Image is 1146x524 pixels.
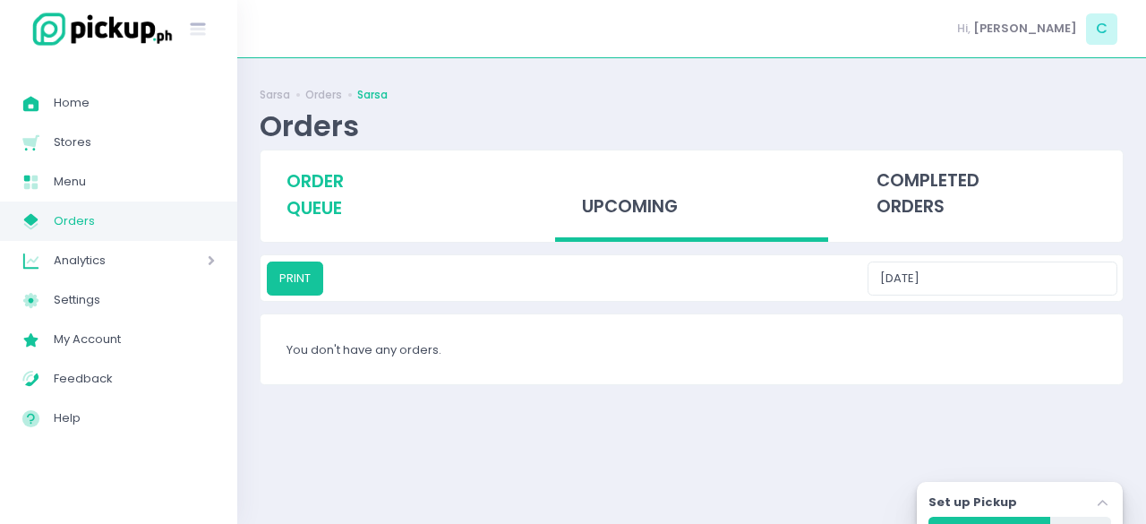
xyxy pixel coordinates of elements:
[261,314,1123,384] div: You don't have any orders.
[973,20,1077,38] span: [PERSON_NAME]
[957,20,971,38] span: Hi,
[555,150,827,243] div: upcoming
[54,210,215,233] span: Orders
[267,262,323,296] button: PRINT
[54,249,157,272] span: Analytics
[54,170,215,193] span: Menu
[54,288,215,312] span: Settings
[305,87,342,103] a: Orders
[22,10,175,48] img: logo
[54,131,215,154] span: Stores
[357,87,388,103] a: Sarsa
[928,494,1017,511] label: Set up Pickup
[54,407,215,430] span: Help
[54,328,215,351] span: My Account
[286,169,344,220] span: order queue
[54,91,215,115] span: Home
[851,150,1123,238] div: completed orders
[1086,13,1117,45] span: C
[54,367,215,391] span: Feedback
[260,87,290,103] a: Sarsa
[260,108,359,143] div: Orders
